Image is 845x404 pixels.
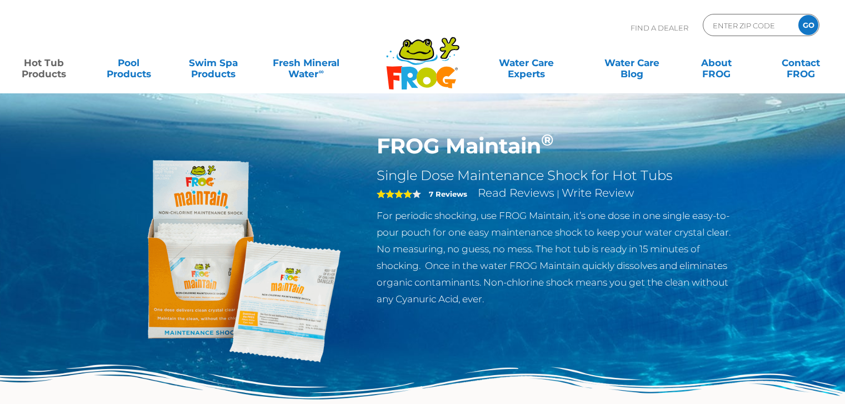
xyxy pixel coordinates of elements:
[768,52,834,74] a: ContactFROG
[541,130,553,149] sup: ®
[473,52,580,74] a: Water CareExperts
[318,67,323,76] sup: ∞
[478,186,554,199] a: Read Reviews
[683,52,749,74] a: AboutFROG
[96,52,161,74] a: PoolProducts
[798,15,818,35] input: GO
[377,133,739,159] h1: FROG Maintain
[377,189,412,198] span: 4
[557,188,559,199] span: |
[265,52,347,74] a: Fresh MineralWater∞
[181,52,246,74] a: Swim SpaProducts
[377,207,739,307] p: For periodic shocking, use FROG Maintain, it’s one dose in one single easy-to-pour pouch for one ...
[429,189,467,198] strong: 7 Reviews
[11,52,77,74] a: Hot TubProducts
[599,52,664,74] a: Water CareBlog
[562,186,634,199] a: Write Review
[380,22,466,90] img: Frog Products Logo
[631,14,688,42] p: Find A Dealer
[377,167,739,184] h2: Single Dose Maintenance Shock for Hot Tubs
[106,133,361,388] img: Frog_Maintain_Hero-2-v2.png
